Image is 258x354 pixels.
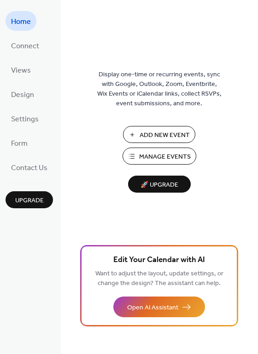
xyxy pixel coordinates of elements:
[134,179,185,191] span: 🚀 Upgrade
[127,303,178,313] span: Open AI Assistant
[15,196,44,206] span: Upgrade
[123,148,196,165] button: Manage Events
[139,152,191,162] span: Manage Events
[113,254,205,267] span: Edit Your Calendar with AI
[11,15,31,29] span: Home
[97,70,222,108] span: Display one-time or recurring events, sync with Google, Outlook, Zoom, Eventbrite, Wix Events or ...
[11,63,31,78] span: Views
[6,108,44,128] a: Settings
[11,161,47,175] span: Contact Us
[6,11,36,31] a: Home
[6,157,53,177] a: Contact Us
[11,137,28,151] span: Form
[6,60,36,80] a: Views
[11,88,34,102] span: Design
[6,133,33,153] a: Form
[11,39,39,53] span: Connect
[113,297,205,317] button: Open AI Assistant
[128,176,191,193] button: 🚀 Upgrade
[11,112,39,126] span: Settings
[95,268,223,290] span: Want to adjust the layout, update settings, or change the design? The assistant can help.
[6,191,53,208] button: Upgrade
[6,35,45,55] a: Connect
[6,84,40,104] a: Design
[140,131,190,140] span: Add New Event
[123,126,195,143] button: Add New Event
